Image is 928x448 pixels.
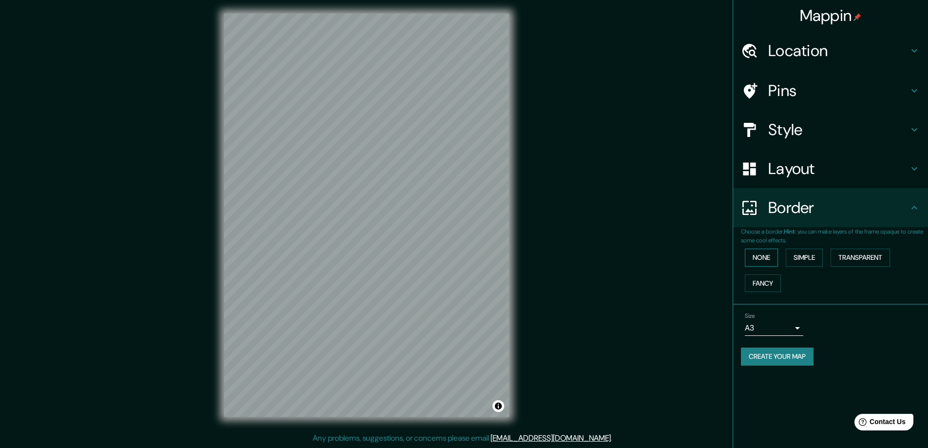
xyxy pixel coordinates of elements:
[313,432,612,444] p: Any problems, suggestions, or concerns please email .
[768,120,909,139] h4: Style
[733,31,928,70] div: Location
[853,13,861,21] img: pin-icon.png
[768,198,909,217] h4: Border
[733,188,928,227] div: Border
[733,71,928,110] div: Pins
[768,159,909,178] h4: Layout
[800,6,862,25] h4: Mappin
[784,228,795,235] b: Hint
[768,81,909,100] h4: Pins
[741,348,814,366] button: Create your map
[224,14,509,417] canvas: Map
[768,41,909,60] h4: Location
[745,249,778,267] button: None
[612,432,614,444] div: .
[492,400,504,412] button: Toggle attribution
[831,249,890,267] button: Transparent
[745,274,781,292] button: Fancy
[491,433,611,443] a: [EMAIL_ADDRESS][DOMAIN_NAME]
[841,410,917,437] iframe: Help widget launcher
[745,312,755,320] label: Size
[733,110,928,149] div: Style
[745,320,803,336] div: A3
[614,432,616,444] div: .
[733,149,928,188] div: Layout
[741,227,928,245] p: Choose a border. : you can make layers of the frame opaque to create some cool effects.
[786,249,823,267] button: Simple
